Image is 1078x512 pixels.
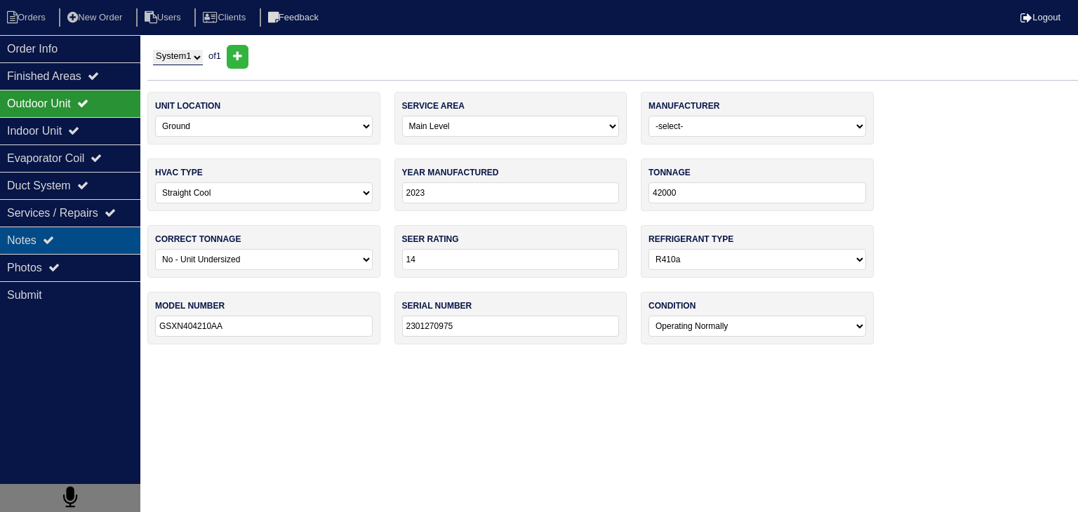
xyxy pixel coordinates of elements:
[147,45,1078,69] div: of 1
[194,12,257,22] a: Clients
[648,233,733,245] label: refrigerant type
[402,166,499,179] label: year manufactured
[402,233,459,245] label: seer rating
[648,166,691,179] label: tonnage
[260,8,330,27] li: Feedback
[155,299,225,312] label: model number
[402,299,472,312] label: serial number
[59,8,133,27] li: New Order
[155,100,220,112] label: unit location
[1020,12,1060,22] a: Logout
[402,100,465,112] label: service area
[136,12,192,22] a: Users
[648,100,719,112] label: manufacturer
[194,8,257,27] li: Clients
[136,8,192,27] li: Users
[155,166,203,179] label: hvac type
[59,12,133,22] a: New Order
[155,233,241,245] label: correct tonnage
[648,299,696,312] label: condition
